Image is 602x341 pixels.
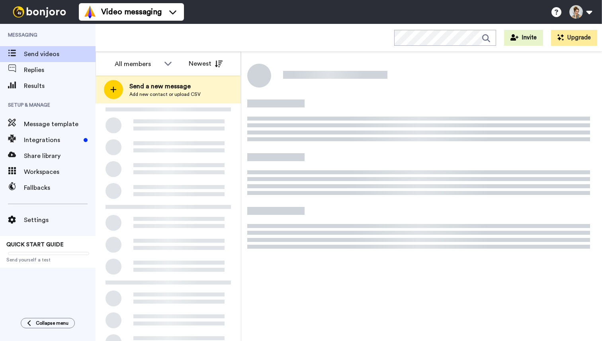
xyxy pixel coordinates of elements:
button: Collapse menu [21,318,75,328]
button: Newest [183,56,229,72]
span: Video messaging [101,6,162,18]
span: Integrations [24,135,80,145]
span: Add new contact or upload CSV [129,91,201,97]
span: Collapse menu [36,320,68,326]
span: Send a new message [129,82,201,91]
button: Invite [504,30,543,46]
span: Workspaces [24,167,96,177]
button: Upgrade [551,30,597,46]
span: Message template [24,119,96,129]
img: bj-logo-header-white.svg [10,6,69,18]
span: Settings [24,215,96,225]
img: vm-color.svg [84,6,96,18]
span: Replies [24,65,96,75]
span: QUICK START GUIDE [6,242,64,247]
span: Send yourself a test [6,257,89,263]
span: Send videos [24,49,96,59]
div: All members [115,59,160,69]
span: Results [24,81,96,91]
span: Fallbacks [24,183,96,193]
span: Share library [24,151,96,161]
